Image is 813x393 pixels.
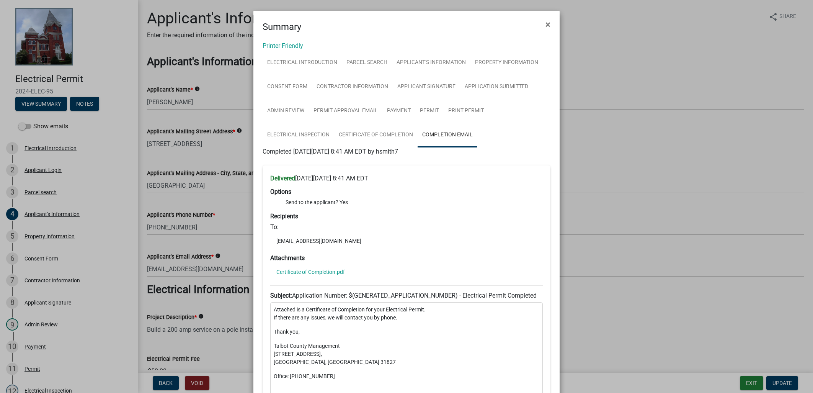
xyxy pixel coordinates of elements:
span: × [545,19,550,30]
a: Certificate of Completion.pdf [276,269,345,275]
a: Contractor Information [312,75,393,99]
h6: To: [270,223,543,231]
a: Consent Form [263,75,312,99]
a: Print Permit [444,99,488,123]
a: Permit [415,99,444,123]
a: Parcel search [342,51,392,75]
button: Close [539,14,557,35]
a: Admin Review [263,99,309,123]
p: Attached is a Certificate of Completion for your Electrical Permit. If there are any issues, we w... [274,306,539,322]
h6: [DATE][DATE] 8:41 AM EDT [270,175,543,182]
strong: Options [270,188,291,195]
a: Electrical Inspection [263,123,334,147]
a: Applicant's Information [392,51,470,75]
a: Completion Email [418,123,477,147]
a: Printer Friendly [263,42,303,49]
a: Permit Approval Email [309,99,382,123]
a: Property Information [470,51,543,75]
li: [EMAIL_ADDRESS][DOMAIN_NAME] [270,235,543,247]
p: Talbot County Management [STREET_ADDRESS], [GEOGRAPHIC_DATA], [GEOGRAPHIC_DATA] 31827 [274,342,539,366]
a: Application Submitted [460,75,533,99]
h6: Application Number: $(GENERATED_APPLICATION_NUMBER) - Electrical Permit Completed [270,292,543,299]
li: Send to the applicant? Yes [286,198,543,206]
p: Thank you, [274,328,539,336]
a: Electrical Introduction [263,51,342,75]
h4: Summary [263,20,301,34]
strong: Subject: [270,292,292,299]
a: Certificate of Completion [334,123,418,147]
strong: Delivered [270,175,295,182]
span: Completed [DATE][DATE] 8:41 AM EDT by hsmith7 [263,148,398,155]
p: Office: [PHONE_NUMBER] [274,372,539,380]
a: Applicant Signature [393,75,460,99]
a: Payment [382,99,415,123]
strong: Recipients [270,213,298,220]
strong: Attachments [270,254,305,262]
